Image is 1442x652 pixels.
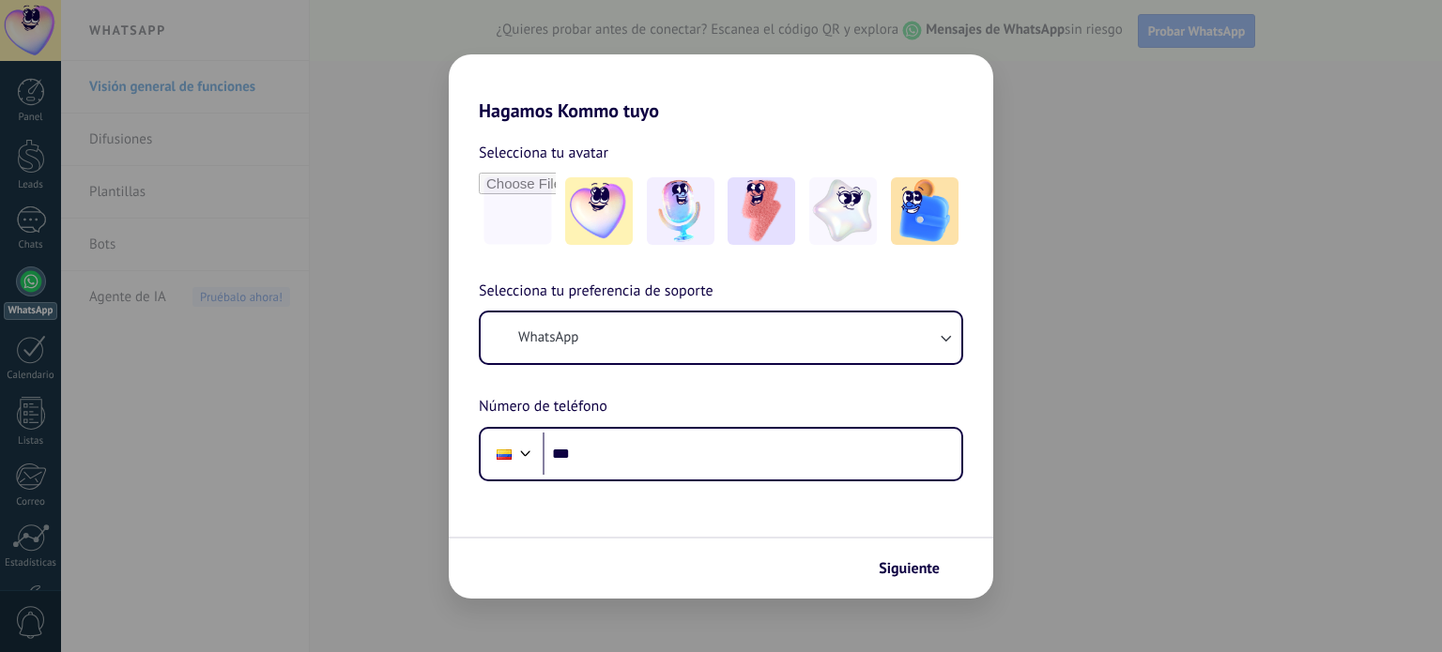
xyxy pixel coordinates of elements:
h2: Hagamos Kommo tuyo [449,54,993,122]
img: -2.jpeg [647,177,714,245]
button: WhatsApp [481,312,961,363]
span: WhatsApp [518,328,578,347]
img: -5.jpeg [891,177,959,245]
div: Colombia: + 57 [486,434,522,474]
button: Siguiente [870,553,965,584]
img: -1.jpeg [565,177,633,245]
span: Selecciona tu preferencia de soporte [479,280,713,304]
img: -4.jpeg [809,177,877,245]
img: -3.jpeg [728,177,795,245]
span: Siguiente [879,562,940,575]
span: Número de teléfono [479,395,607,419]
span: Selecciona tu avatar [479,141,608,165]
